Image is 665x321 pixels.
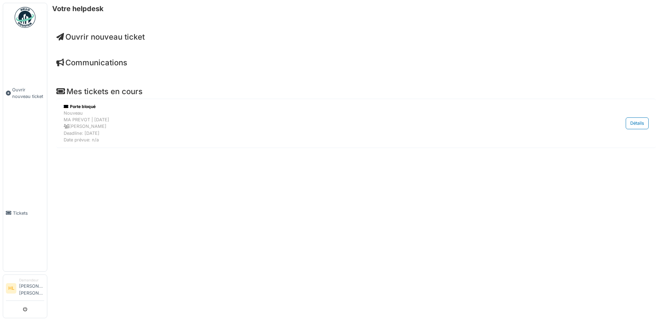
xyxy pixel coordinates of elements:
img: Badge_color-CXgf-gQk.svg [15,7,35,28]
a: Porte bloqué NouveauMA PREVOT | [DATE] [PERSON_NAME]Deadline: [DATE]Date prévue: n/a Détails [62,102,650,145]
li: HL [6,283,16,294]
div: Nouveau MA PREVOT | [DATE] [PERSON_NAME] Deadline: [DATE] Date prévue: n/a [64,110,563,143]
h4: Mes tickets en cours [56,87,656,96]
h6: Votre helpdesk [52,5,104,13]
span: Tickets [13,210,44,216]
span: Ouvrir nouveau ticket [12,87,44,100]
h4: Communications [56,58,656,67]
li: [PERSON_NAME] [PERSON_NAME] [19,278,44,299]
a: Ouvrir nouveau ticket [3,32,47,155]
div: Détails [626,117,649,129]
a: Ouvrir nouveau ticket [56,32,145,41]
div: Porte bloqué [64,104,563,110]
a: Tickets [3,155,47,271]
div: Demandeur [19,278,44,283]
a: HL Demandeur[PERSON_NAME] [PERSON_NAME] [6,278,44,301]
